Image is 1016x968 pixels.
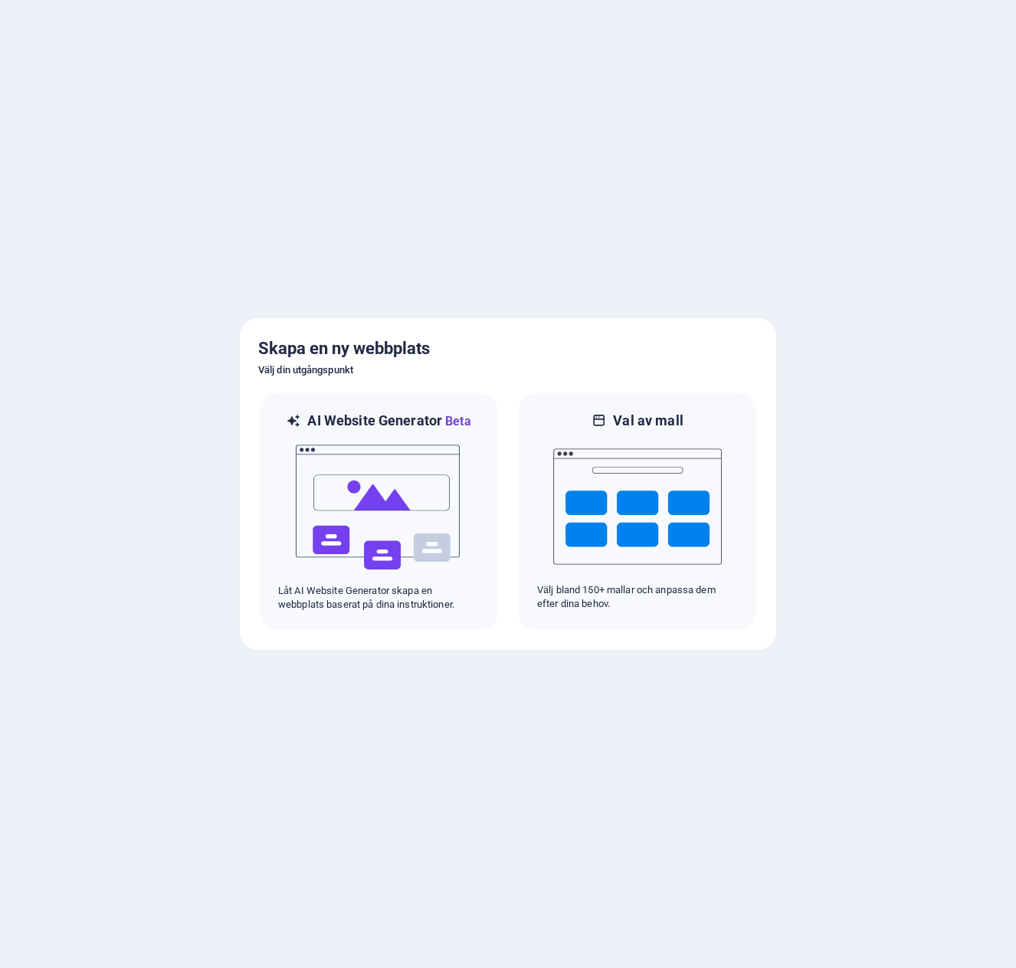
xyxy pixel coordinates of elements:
p: Välj bland 150+ mallar och anpassa dem efter dina behov. [537,583,738,611]
h6: Välj din utgångspunkt [258,361,758,379]
p: Låt AI Website Generator skapa en webbplats baserat på dina instruktioner. [278,584,479,612]
div: Val av mallVälj bland 150+ mallar och anpassa dem efter dina behov. [517,392,758,632]
img: ai [294,431,463,584]
span: Beta [442,414,471,428]
h6: Val av mall [613,412,683,430]
h5: Skapa en ny webbplats [258,336,758,361]
h6: AI Website Generator [307,412,470,431]
div: AI Website GeneratorBetaaiLåt AI Website Generator skapa en webbplats baserat på dina instruktioner. [258,392,499,632]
